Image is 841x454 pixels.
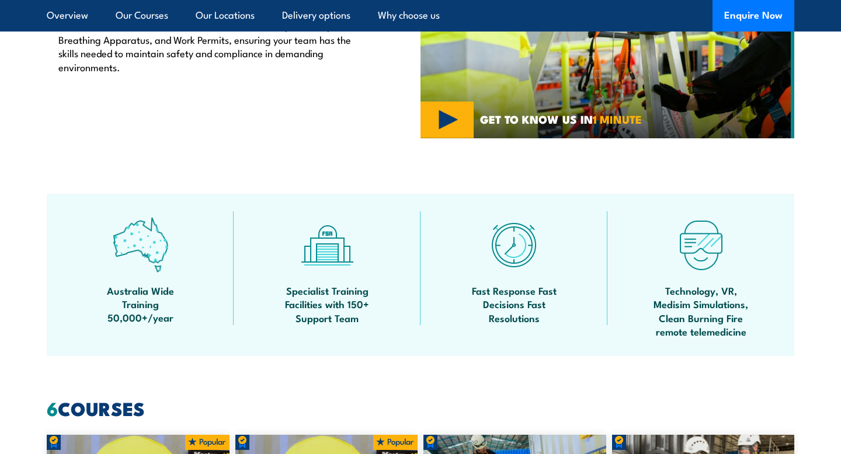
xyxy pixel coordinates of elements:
[300,217,355,273] img: facilities-icon
[88,284,193,324] span: Australia Wide Training 50,000+/year
[274,284,380,324] span: Specialist Training Facilities with 150+ Support Team
[593,110,642,127] strong: 1 MINUTE
[486,217,542,273] img: fast-icon
[480,114,642,124] span: GET TO KNOW US IN
[648,284,753,338] span: Technology, VR, Medisim Simulations, Clean Burning Fire remote telemedicine
[673,217,729,273] img: tech-icon
[47,393,58,422] strong: 6
[113,217,168,273] img: auswide-icon
[58,19,367,74] p: We also offer related courses such as Gas Test Atmospheres, Operate Breathing Apparatus, and Work...
[461,284,567,324] span: Fast Response Fast Decisions Fast Resolutions
[47,400,794,416] h2: COURSES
